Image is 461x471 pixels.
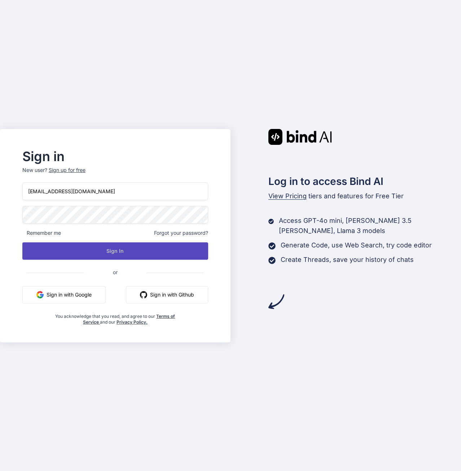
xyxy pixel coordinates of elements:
[268,129,332,145] img: Bind AI logo
[84,263,146,281] span: or
[83,314,175,325] a: Terms of Service
[22,286,106,303] button: Sign in with Google
[281,240,432,250] p: Generate Code, use Web Search, try code editor
[268,191,461,201] p: tiers and features for Free Tier
[126,286,208,303] button: Sign in with Github
[117,319,148,325] a: Privacy Policy.
[22,229,61,237] span: Remember me
[22,242,208,260] button: Sign In
[268,174,461,189] h2: Log in to access Bind AI
[53,309,177,325] div: You acknowledge that you read, and agree to our and our
[22,182,208,200] input: Login or Email
[154,229,208,237] span: Forgot your password?
[140,291,147,298] img: github
[49,167,85,174] div: Sign up for free
[22,151,208,162] h2: Sign in
[22,167,208,182] p: New user?
[36,291,44,298] img: google
[268,294,284,310] img: arrow
[268,192,307,200] span: View Pricing
[281,255,414,265] p: Create Threads, save your history of chats
[279,216,461,236] p: Access GPT-4o mini, [PERSON_NAME] 3.5 [PERSON_NAME], Llama 3 models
